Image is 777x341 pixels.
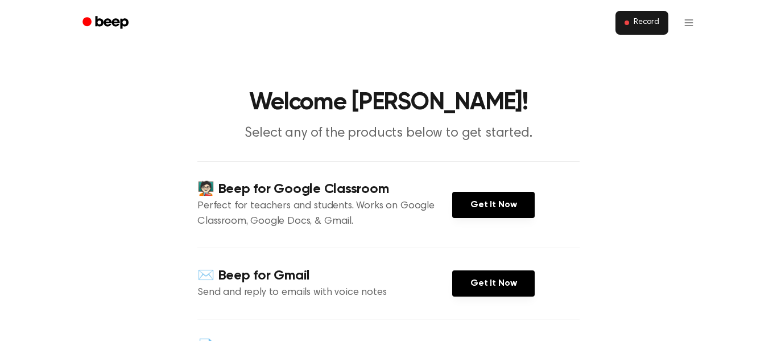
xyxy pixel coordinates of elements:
h1: Welcome [PERSON_NAME]! [97,91,680,115]
p: Send and reply to emails with voice notes [197,285,452,301]
button: Record [615,11,668,35]
span: Record [634,18,659,28]
a: Get It Now [452,270,535,297]
p: Select any of the products below to get started. [170,124,607,143]
h4: ✉️ Beep for Gmail [197,266,452,285]
a: Beep [75,12,139,34]
a: Get It Now [452,192,535,218]
p: Perfect for teachers and students. Works on Google Classroom, Google Docs, & Gmail. [197,199,452,229]
button: Open menu [675,9,702,36]
h4: 🧑🏻‍🏫 Beep for Google Classroom [197,180,452,199]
